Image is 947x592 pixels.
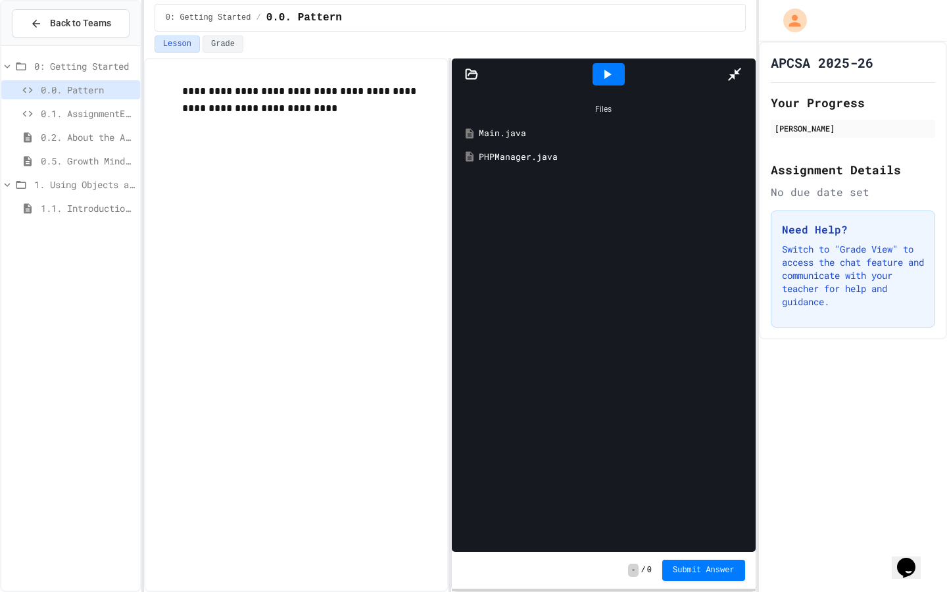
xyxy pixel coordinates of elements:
[41,107,135,120] span: 0.1. AssignmentExample
[41,201,135,215] span: 1.1. Introduction to Algorithms, Programming, and Compilers
[41,130,135,144] span: 0.2. About the AP CSA Exam
[479,151,747,164] div: PHPManager.java
[50,16,111,30] span: Back to Teams
[771,184,935,200] div: No due date set
[892,539,934,579] iframe: chat widget
[641,565,646,576] span: /
[771,53,873,72] h1: APCSA 2025-26
[775,122,931,134] div: [PERSON_NAME]
[256,12,260,23] span: /
[662,560,745,581] button: Submit Answer
[34,178,135,191] span: 1. Using Objects and Methods
[479,127,747,140] div: Main.java
[782,243,924,308] p: Switch to "Grade View" to access the chat feature and communicate with your teacher for help and ...
[771,160,935,179] h2: Assignment Details
[12,9,130,37] button: Back to Teams
[266,10,342,26] span: 0.0. Pattern
[628,564,638,577] span: -
[155,36,200,53] button: Lesson
[203,36,243,53] button: Grade
[166,12,251,23] span: 0: Getting Started
[458,97,748,122] div: Files
[782,222,924,237] h3: Need Help?
[34,59,135,73] span: 0: Getting Started
[647,565,652,576] span: 0
[771,93,935,112] h2: Your Progress
[41,154,135,168] span: 0.5. Growth Mindset
[673,565,735,576] span: Submit Answer
[41,83,135,97] span: 0.0. Pattern
[769,5,810,36] div: My Account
